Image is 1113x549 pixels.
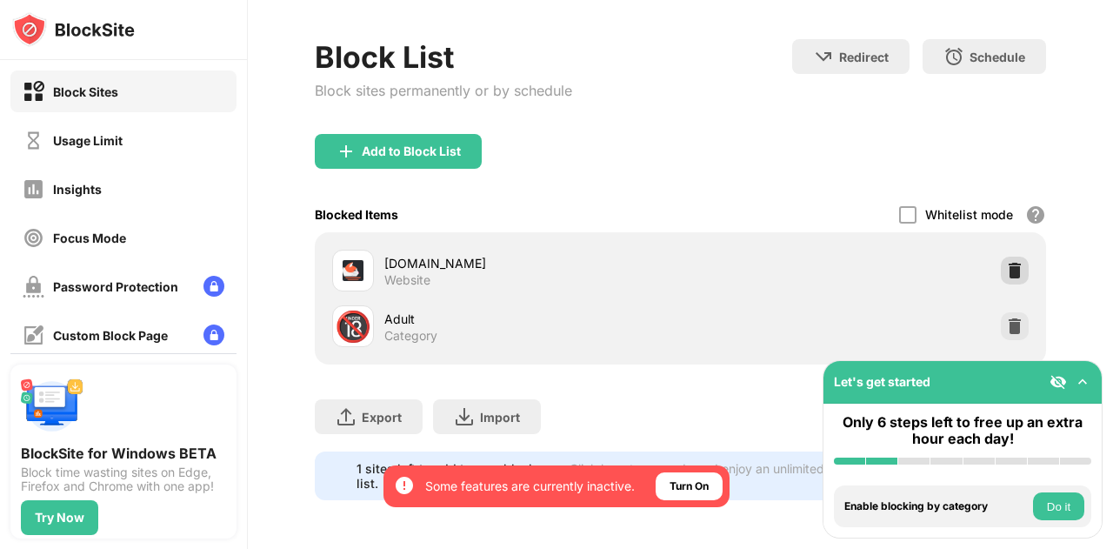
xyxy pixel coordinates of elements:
div: Blocked Items [315,207,398,222]
div: Block List [315,39,572,75]
div: Block time wasting sites on Edge, Firefox and Chrome with one app! [21,465,226,493]
div: Schedule [970,50,1025,64]
img: lock-menu.svg [203,325,224,345]
img: focus-off.svg [23,227,44,249]
div: Let's get started [834,374,930,389]
img: logo-blocksite.svg [12,12,135,47]
div: Category [384,328,437,344]
img: insights-off.svg [23,178,44,200]
div: 1 sites left to add to your block list. [357,461,553,491]
div: Add to Block List [362,144,461,158]
div: Adult [384,310,681,328]
div: Focus Mode [53,231,126,245]
button: Do it [1033,492,1084,520]
div: Redirect [839,50,889,64]
img: lock-menu.svg [203,276,224,297]
div: Custom Block Page [53,328,168,343]
div: Block sites permanently or by schedule [315,82,572,99]
div: Password Protection [53,279,178,294]
div: 🔞 [335,309,371,345]
div: Click here to upgrade and enjoy an unlimited block list. [563,461,864,491]
div: Try Now [35,511,84,525]
img: omni-setup-toggle.svg [1074,373,1091,391]
div: Turn On [670,478,709,495]
div: Website [384,272,430,288]
img: error-circle-white.svg [394,475,415,496]
div: Insights [53,182,102,197]
img: block-on.svg [23,81,44,103]
div: Import [480,410,520,425]
div: Whitelist mode [925,207,1013,222]
img: password-protection-off.svg [23,276,44,298]
div: Export [362,410,402,425]
div: Block Sites [53,84,118,99]
img: push-desktop.svg [21,375,83,438]
div: Enable blocking by category [844,500,1029,512]
img: customize-block-page-off.svg [23,325,44,346]
img: favicons [343,260,363,281]
div: [DOMAIN_NAME] [384,254,681,272]
img: time-usage-off.svg [23,130,44,151]
div: Usage Limit [53,133,123,148]
div: Only 6 steps left to free up an extra hour each day! [834,414,1091,447]
div: Some features are currently inactive. [425,478,635,495]
img: eye-not-visible.svg [1050,373,1067,391]
div: BlockSite for Windows BETA [21,445,226,462]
